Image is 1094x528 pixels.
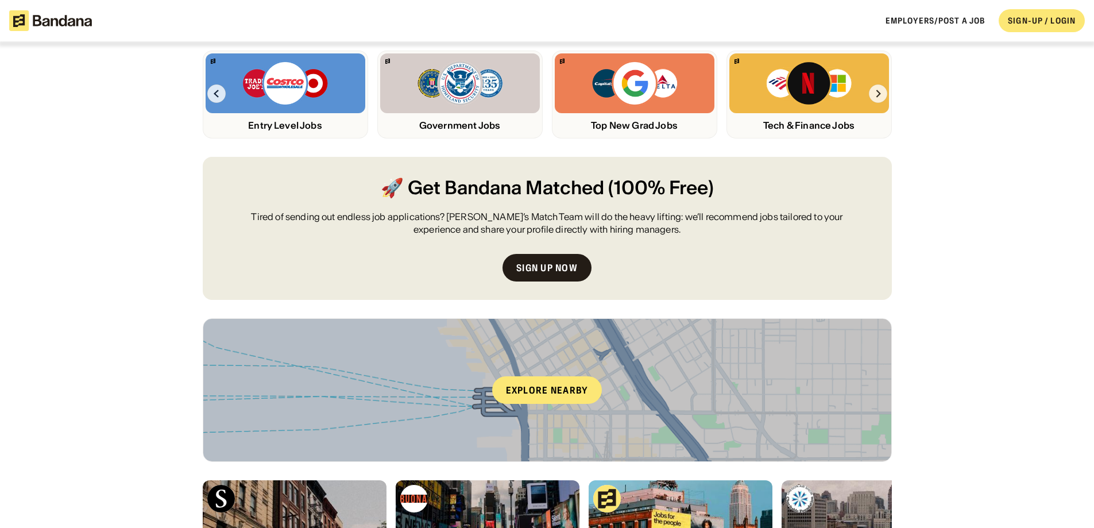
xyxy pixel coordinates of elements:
div: SIGN-UP / LOGIN [1008,16,1076,26]
a: Employers/Post a job [886,16,985,26]
span: (100% Free) [608,175,714,201]
div: Entry Level Jobs [206,120,365,131]
div: Sign up now [516,263,578,272]
div: Tired of sending out endless job applications? [PERSON_NAME]’s Match Team will do the heavy lifti... [230,210,864,236]
img: Bandana logo [211,59,215,64]
img: Trader Joe’s, Costco, Target logos [242,60,329,106]
img: Bandana logotype [9,10,92,31]
img: The Buona Companies logo [400,485,428,512]
span: 🚀 Get Bandana Matched [381,175,604,201]
a: Bandana logoFBI, DHS, MWRD logosGovernment Jobs [377,51,543,138]
img: Bandana logo [735,59,739,64]
img: Oregon Air Show Charitable Foundation logo [786,485,814,512]
a: Sign up now [502,254,592,282]
img: Bandana logo [560,59,565,64]
img: Right Arrow [869,84,887,103]
div: Explore nearby [492,376,602,404]
img: Left Arrow [207,84,226,103]
div: Government Jobs [380,120,540,131]
img: Bank of America, Netflix, Microsoft logos [766,60,852,106]
div: Tech & Finance Jobs [729,120,889,131]
a: Bandana logoBank of America, Netflix, Microsoft logosTech & Finance Jobs [726,51,892,138]
a: Bandana logoTrader Joe’s, Costco, Target logosEntry Level Jobs [203,51,368,138]
img: Capital One, Google, Delta logos [591,60,678,106]
a: Bandana logoCapital One, Google, Delta logosTop New Grad Jobs [552,51,717,138]
img: FBI, DHS, MWRD logos [416,60,504,106]
a: Explore nearby [203,319,891,461]
img: Skydance Animation logo [207,485,235,512]
div: Top New Grad Jobs [555,120,714,131]
img: Bandana logo [593,485,621,512]
img: Bandana logo [385,59,390,64]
